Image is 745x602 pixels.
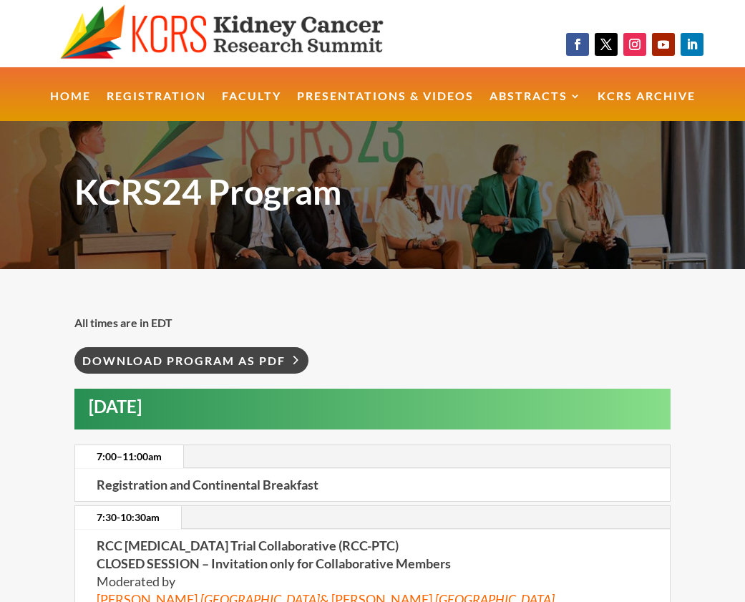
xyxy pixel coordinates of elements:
a: Registration [107,91,206,122]
p: All times are in EDT [74,314,671,331]
img: KCRS generic logo wide [60,4,422,60]
a: 7:30-10:30am [75,506,181,529]
h1: KCRS24 Program [74,166,671,225]
strong: RCC [MEDICAL_DATA] Trial Collaborative (RCC-PTC) CLOSED SESSION – Invitation only for Collaborati... [97,538,451,571]
h2: [DATE] [89,398,671,422]
a: Faculty [222,91,281,122]
a: Follow on Youtube [652,33,675,56]
a: Follow on LinkedIn [681,33,703,56]
a: Abstracts [490,91,582,122]
a: KCRS Archive [598,91,696,122]
a: Follow on Instagram [623,33,646,56]
a: DOWNLOAD PROGRAM AS PDF [74,347,308,374]
a: Follow on Facebook [566,33,589,56]
a: Home [50,91,91,122]
a: Follow on X [595,33,618,56]
a: Presentations & Videos [297,91,474,122]
strong: Registration and Continental Breakfast [97,477,318,492]
a: 7:00–11:00am [75,445,183,468]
